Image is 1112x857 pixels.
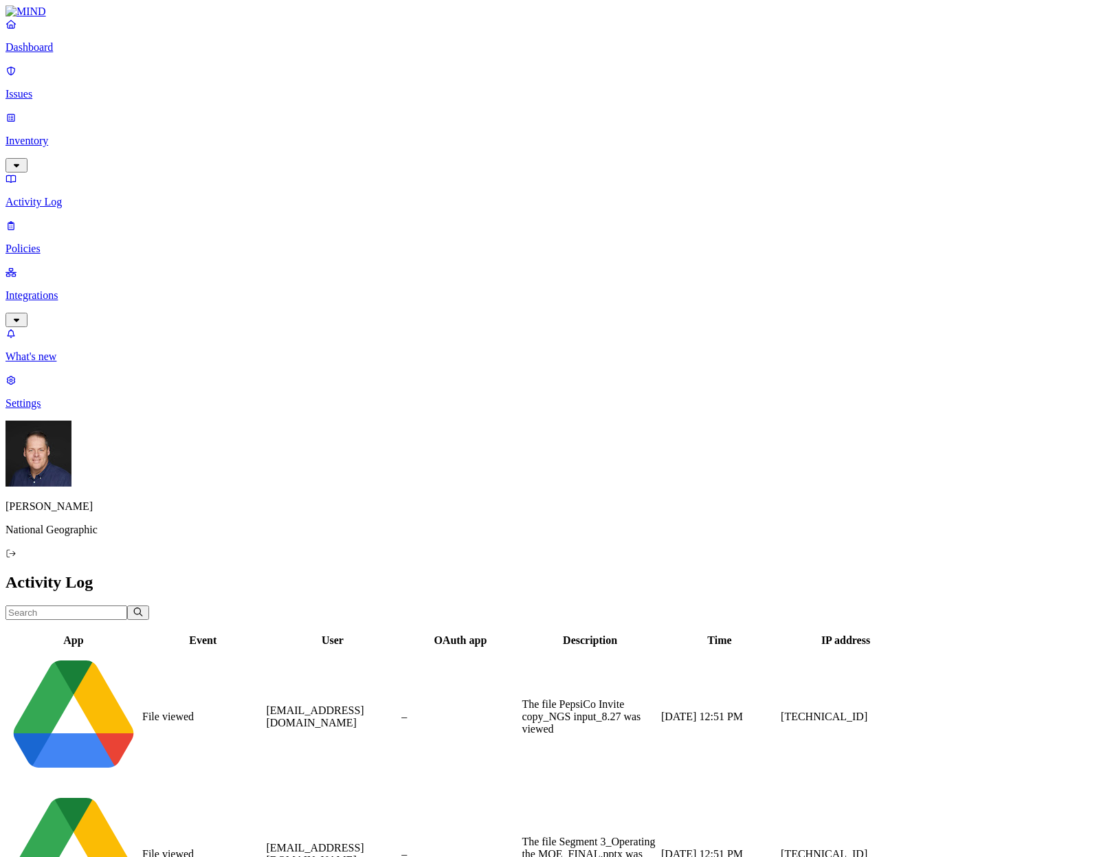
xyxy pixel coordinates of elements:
[781,711,911,723] div: [TECHNICAL_ID]
[266,704,364,728] span: [EMAIL_ADDRESS][DOMAIN_NAME]
[661,634,778,647] div: Time
[5,41,1107,54] p: Dashboard
[5,196,1107,208] p: Activity Log
[5,374,1107,410] a: Settings
[142,634,263,647] div: Event
[142,711,263,723] div: File viewed
[5,65,1107,100] a: Issues
[5,135,1107,147] p: Inventory
[401,634,519,647] div: OAuth app
[5,219,1107,255] a: Policies
[5,327,1107,363] a: What's new
[5,172,1107,208] a: Activity Log
[661,711,743,722] span: [DATE] 12:51 PM
[522,634,658,647] div: Description
[5,350,1107,363] p: What's new
[5,243,1107,255] p: Policies
[522,698,658,735] div: The file PepsiCo Invite copy_NGS input_8.27 was viewed
[5,88,1107,100] p: Issues
[401,711,407,722] span: –
[5,5,1107,18] a: MIND
[5,111,1107,170] a: Inventory
[5,397,1107,410] p: Settings
[5,18,1107,54] a: Dashboard
[5,266,1107,325] a: Integrations
[5,5,46,18] img: MIND
[5,289,1107,302] p: Integrations
[5,500,1107,513] p: [PERSON_NAME]
[8,634,140,647] div: App
[781,634,911,647] div: IP address
[5,421,71,487] img: Mark DeCarlo
[5,573,1107,592] h2: Activity Log
[5,524,1107,536] p: National Geographic
[266,634,399,647] div: User
[8,649,140,781] img: google-drive
[5,605,127,620] input: Search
